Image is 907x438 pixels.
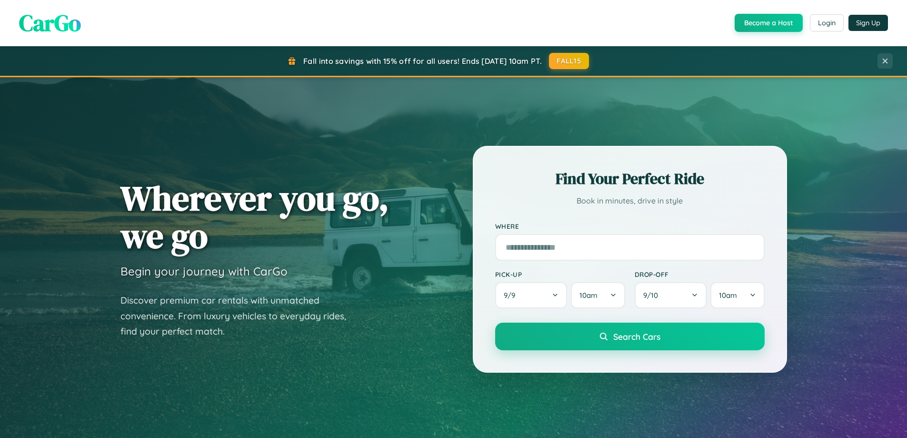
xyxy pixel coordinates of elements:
[495,222,765,230] label: Where
[120,293,359,339] p: Discover premium car rentals with unmatched convenience. From luxury vehicles to everyday rides, ...
[810,14,844,31] button: Login
[19,7,81,39] span: CarGo
[848,15,888,31] button: Sign Up
[635,282,707,308] button: 9/10
[613,331,660,342] span: Search Cars
[549,53,589,69] button: FALL15
[571,282,625,308] button: 10am
[120,179,389,255] h1: Wherever you go, we go
[495,323,765,350] button: Search Cars
[120,264,288,278] h3: Begin your journey with CarGo
[635,270,765,278] label: Drop-off
[303,56,542,66] span: Fall into savings with 15% off for all users! Ends [DATE] 10am PT.
[504,291,520,300] span: 9 / 9
[495,282,568,308] button: 9/9
[495,270,625,278] label: Pick-up
[495,194,765,208] p: Book in minutes, drive in style
[710,282,764,308] button: 10am
[579,291,598,300] span: 10am
[719,291,737,300] span: 10am
[735,14,803,32] button: Become a Host
[643,291,663,300] span: 9 / 10
[495,168,765,189] h2: Find Your Perfect Ride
